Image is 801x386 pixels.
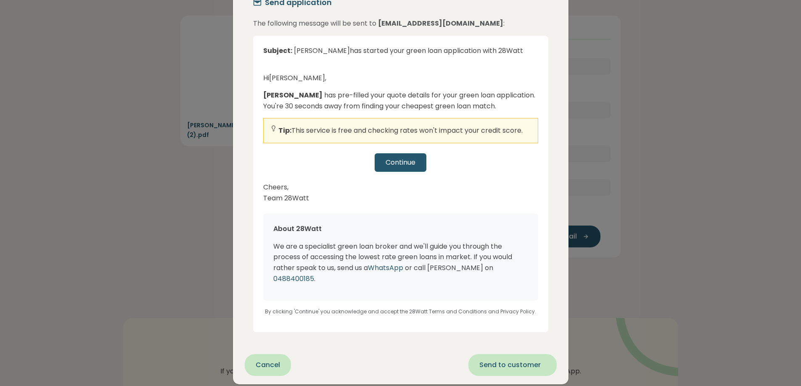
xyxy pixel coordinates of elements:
[468,354,557,376] button: Send to customer
[273,224,322,234] span: About 28Watt
[245,354,291,376] button: Cancel
[263,46,538,66] div: [PERSON_NAME] has started your green loan application with 28Watt
[273,274,314,284] span: 0488400185
[479,360,541,370] span: Send to customer
[256,360,280,370] span: Cancel
[263,46,292,55] strong: Subject:
[263,90,323,100] strong: [PERSON_NAME]
[263,301,538,315] p: By clicking 'Continue' you acknowledge and accept the 28Watt Terms and Conditions and Privacy Pol...
[263,90,538,111] p: has pre-filled your quote details for your green loan application. You're 30 seconds away from fi...
[278,126,291,135] strong: Tip:
[263,73,538,84] p: Hi [PERSON_NAME] ,
[378,18,503,28] strong: [EMAIL_ADDRESS][DOMAIN_NAME]
[253,18,548,29] p: The following message will be sent to :
[278,125,523,136] p: This service is free and checking rates won't impact your credit score.
[368,263,403,273] span: WhatsApp
[263,182,538,203] p: Cheers, Team 28Watt
[273,241,528,284] p: We are a specialist green loan broker and we'll guide you through the process of accessing the lo...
